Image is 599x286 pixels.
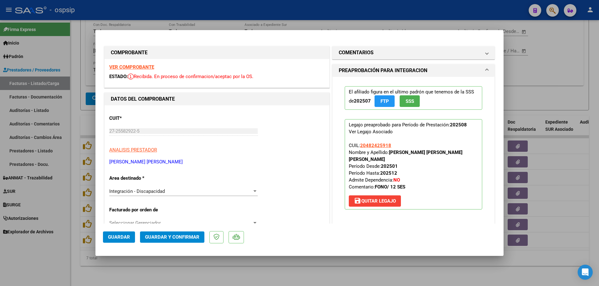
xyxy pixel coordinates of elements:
strong: [PERSON_NAME] [PERSON_NAME] [PERSON_NAME] [349,150,462,162]
p: CUIT [109,115,174,122]
p: [PERSON_NAME] [PERSON_NAME] [109,158,325,166]
button: Quitar Legajo [349,195,401,207]
strong: 202512 [380,170,397,176]
p: Area destinado * [109,175,174,182]
button: Guardar [103,231,135,243]
span: SSS [406,98,414,104]
button: FTP [375,95,395,107]
strong: FONO/ 12 SES [375,184,405,190]
p: Legajo preaprobado para Período de Prestación: [345,119,482,209]
div: Open Intercom Messenger [578,265,593,280]
span: ANALISIS PRESTADOR [109,147,157,153]
p: El afiliado figura en el ultimo padrón que tenemos de la SSS de [345,86,482,110]
span: Guardar [108,234,130,240]
strong: DATOS DEL COMPROBANTE [111,96,175,102]
mat-icon: save [354,197,361,204]
span: Quitar Legajo [354,198,396,204]
strong: 202507 [354,98,371,104]
div: PREAPROBACIÓN PARA INTEGRACION [332,77,494,224]
strong: NO [393,177,400,183]
span: 20482425918 [360,143,391,148]
div: Ver Legajo Asociado [349,128,393,135]
mat-expansion-panel-header: COMENTARIOS [332,46,494,59]
span: FTP [380,98,389,104]
a: VER COMPROBANTE [109,64,154,70]
span: Integración - Discapacidad [109,188,165,194]
p: Facturado por orden de [109,206,174,214]
button: Guardar y Confirmar [140,231,204,243]
span: Guardar y Confirmar [145,234,199,240]
span: CUIL: Nombre y Apellido: Período Desde: Período Hasta: Admite Dependencia: [349,143,462,190]
button: SSS [400,95,420,107]
span: ESTADO: [109,74,128,79]
strong: 202501 [381,163,398,169]
h1: COMENTARIOS [339,49,374,56]
span: Comentario: [349,184,405,190]
strong: 202508 [450,122,467,128]
strong: COMPROBANTE [111,50,148,56]
mat-expansion-panel-header: PREAPROBACIÓN PARA INTEGRACION [332,64,494,77]
span: Recibida. En proceso de confirmacion/aceptac por la OS. [128,74,253,79]
span: Seleccionar Gerenciador [109,220,252,226]
h1: PREAPROBACIÓN PARA INTEGRACION [339,67,427,74]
